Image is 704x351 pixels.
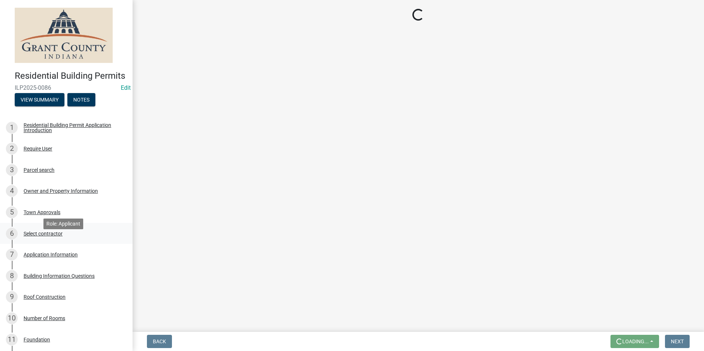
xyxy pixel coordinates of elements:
button: Notes [67,93,95,106]
div: Application Information [24,252,78,257]
div: 11 [6,334,18,345]
div: 1 [6,122,18,134]
div: Select contractor [24,231,63,236]
div: 9 [6,291,18,303]
span: Next [671,338,684,344]
div: 4 [6,185,18,197]
button: Next [665,335,690,348]
wm-modal-confirm: Notes [67,97,95,103]
div: Residential Building Permit Application Introduction [24,123,121,133]
div: Town Approvals [24,210,60,215]
div: 10 [6,312,18,324]
span: ILP2025-0086 [15,84,118,91]
div: 8 [6,270,18,282]
span: Loading... [622,338,649,344]
div: Number of Rooms [24,316,65,321]
span: Back [153,338,166,344]
div: Require User [24,146,52,151]
button: View Summary [15,93,64,106]
img: Grant County, Indiana [15,8,113,63]
div: Roof Construction [24,294,66,299]
div: 2 [6,143,18,155]
div: Building Information Questions [24,273,95,279]
div: 7 [6,249,18,260]
a: Edit [121,84,131,91]
wm-modal-confirm: Summary [15,97,64,103]
div: Role: Applicant [43,219,83,229]
button: Back [147,335,172,348]
div: Owner and Property Information [24,188,98,194]
wm-modal-confirm: Edit Application Number [121,84,131,91]
button: Loading... [610,335,659,348]
div: 5 [6,206,18,218]
div: 3 [6,164,18,176]
div: 6 [6,228,18,240]
div: Parcel search [24,167,54,173]
h4: Residential Building Permits [15,71,127,81]
div: Foundation [24,337,50,342]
